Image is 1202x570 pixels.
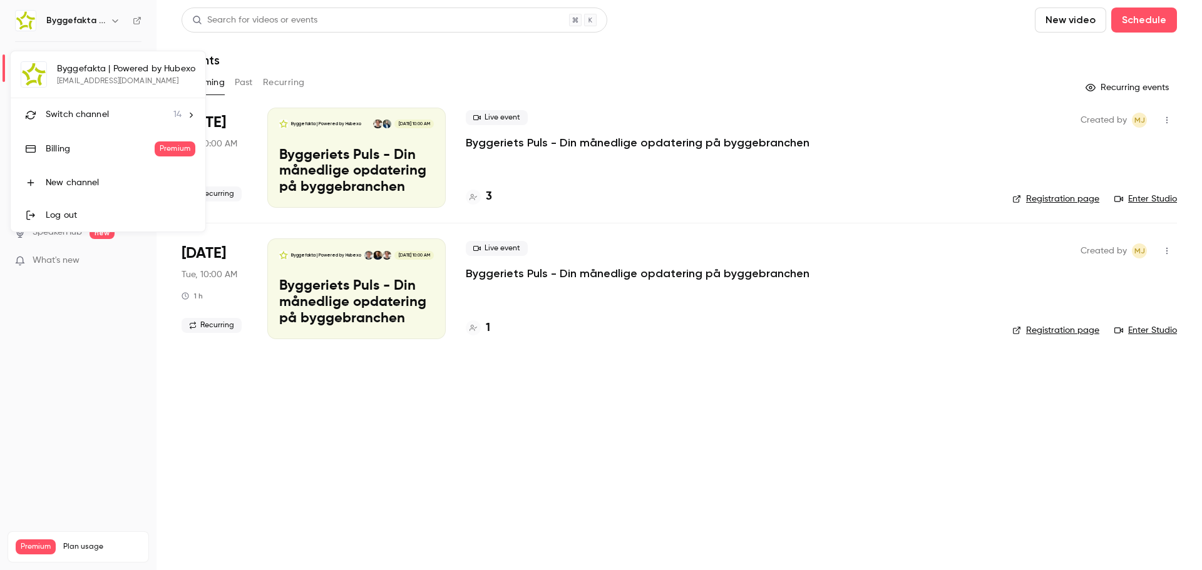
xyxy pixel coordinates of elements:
div: Billing [46,143,155,155]
span: Premium [155,141,195,156]
div: New channel [46,176,195,189]
span: 14 [173,108,182,121]
span: Switch channel [46,108,109,121]
div: Log out [46,209,195,221]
